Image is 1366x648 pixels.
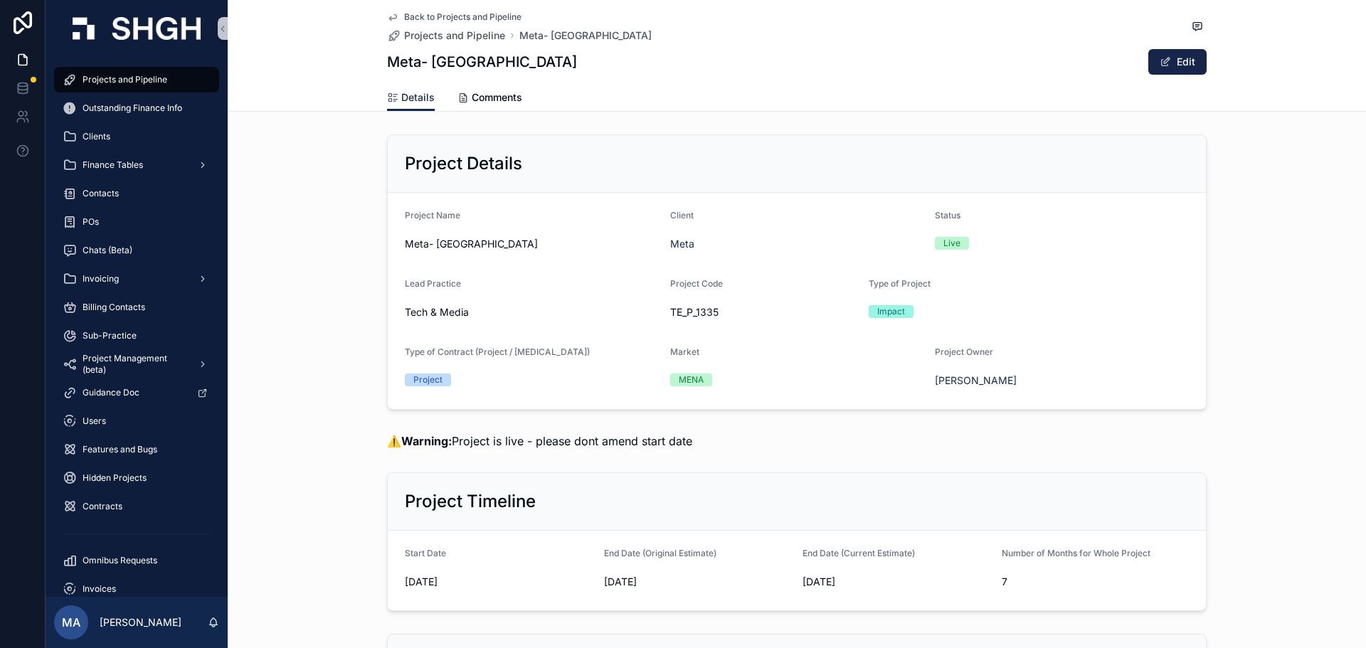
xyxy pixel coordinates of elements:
span: [DATE] [604,575,792,589]
span: Meta- [GEOGRAPHIC_DATA] [405,237,659,251]
span: Invoicing [83,273,119,285]
span: Invoices [83,583,116,595]
a: Meta- [GEOGRAPHIC_DATA] [519,28,652,43]
h2: Project Details [405,152,522,175]
span: Client [670,210,694,221]
span: Hidden Projects [83,472,147,484]
span: Features and Bugs [83,444,157,455]
span: Type of Contract (Project / [MEDICAL_DATA]) [405,346,590,357]
div: scrollable content [46,57,228,597]
a: Project Management (beta) [54,351,219,377]
a: Projects and Pipeline [54,67,219,92]
a: Guidance Doc [54,380,219,405]
p: [PERSON_NAME] [100,615,181,630]
span: Projects and Pipeline [404,28,505,43]
div: Project [413,373,443,386]
a: Users [54,408,219,434]
span: Project Owner [935,346,993,357]
a: Invoices [54,576,219,602]
a: Sub-Practice [54,323,219,349]
span: Finance Tables [83,159,143,171]
a: POs [54,209,219,235]
span: POs [83,216,99,228]
a: Contacts [54,181,219,206]
a: Features and Bugs [54,437,219,462]
span: Status [935,210,960,221]
button: Edit [1148,49,1207,75]
span: TE_P_1335 [670,305,858,319]
img: App logo [73,17,201,40]
a: Clients [54,124,219,149]
span: [DATE] [405,575,593,589]
a: Meta [670,237,694,251]
div: Live [943,237,960,250]
h2: Project Timeline [405,490,536,513]
span: Comments [472,90,522,105]
span: Omnibus Requests [83,555,157,566]
a: Projects and Pipeline [387,28,505,43]
span: 7 [1002,575,1190,589]
span: Lead Practice [405,278,461,289]
span: Project Code [670,278,723,289]
a: Invoicing [54,266,219,292]
a: Outstanding Finance Info [54,95,219,121]
span: Start Date [405,548,446,558]
a: Details [387,85,435,112]
div: MENA [679,373,704,386]
span: Users [83,415,106,427]
span: Details [401,90,435,105]
a: Hidden Projects [54,465,219,491]
span: Billing Contacts [83,302,145,313]
h1: Meta- [GEOGRAPHIC_DATA] [387,52,577,72]
strong: Warning: [401,434,452,448]
a: Finance Tables [54,152,219,178]
span: Type of Project [869,278,931,289]
a: [PERSON_NAME] [935,373,1017,388]
span: Chats (Beta) [83,245,132,256]
span: Clients [83,131,110,142]
span: Projects and Pipeline [83,74,167,85]
span: MA [62,614,80,631]
span: Project Name [405,210,460,221]
a: Back to Projects and Pipeline [387,11,521,23]
a: Chats (Beta) [54,238,219,263]
span: ⚠️ Project is live - please dont amend start date [387,434,692,448]
span: End Date (Original Estimate) [604,548,716,558]
span: Market [670,346,699,357]
a: Omnibus Requests [54,548,219,573]
div: Impact [877,305,905,318]
span: End Date (Current Estimate) [803,548,915,558]
span: Guidance Doc [83,387,139,398]
span: Contracts [83,501,122,512]
span: Number of Months for Whole Project [1002,548,1150,558]
span: Project Management (beta) [83,353,186,376]
span: Back to Projects and Pipeline [404,11,521,23]
a: Comments [457,85,522,113]
span: Contacts [83,188,119,199]
span: Sub-Practice [83,330,137,341]
a: Contracts [54,494,219,519]
a: Billing Contacts [54,294,219,320]
span: [DATE] [803,575,990,589]
span: Outstanding Finance Info [83,102,182,114]
span: Tech & Media [405,305,469,319]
